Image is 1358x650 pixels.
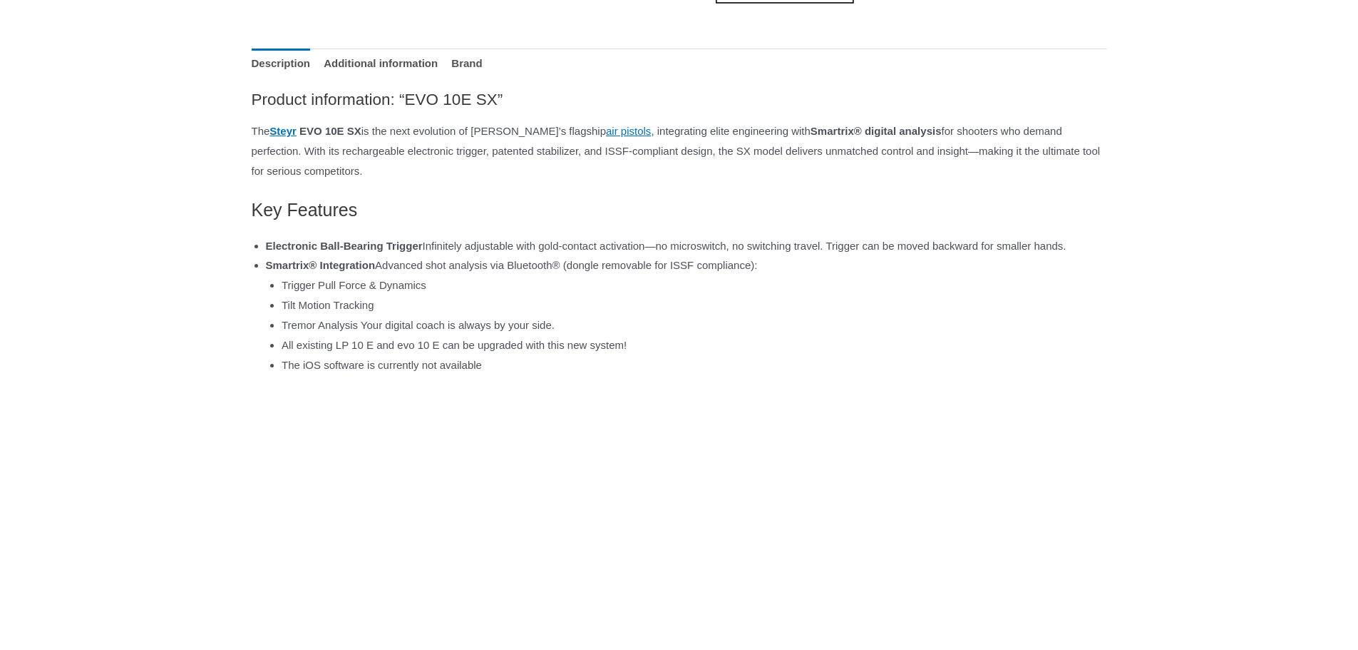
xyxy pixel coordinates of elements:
li: The iOS software is currently not available [282,355,1107,375]
li: Infinitely adjustable with gold-contact activation—no microswitch, no switching travel. Trigger c... [266,236,1107,256]
a: air pistols [606,125,651,137]
li: All existing LP 10 E and evo 10 E can be upgraded with this new system! [282,335,1107,355]
li: Tilt Motion Tracking [282,295,1107,315]
strong: EVO 10E SX [299,125,361,137]
li: Trigger Pull Force & Dynamics [282,275,1107,295]
p: The is the next evolution of [PERSON_NAME]’s flagship , integrating elite engineering with for sh... [252,121,1107,181]
h3: Key Features [252,198,1107,222]
a: Description [252,49,311,79]
a: Additional information [324,49,438,79]
a: Brand [451,49,482,79]
strong: Electronic Ball-Bearing Trigger [266,240,423,252]
li: Tremor Analysis Your digital coach is always by your side. [282,315,1107,335]
h2: Product information: “EVO 10E SX” [252,89,1107,110]
a: Steyr [269,125,297,137]
strong: Smartrix® digital analysis [811,125,942,137]
li: Advanced shot analysis via Bluetooth® (dongle removable for ISSF compliance): [266,255,1107,375]
strong: Smartrix® Integration [266,259,376,271]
